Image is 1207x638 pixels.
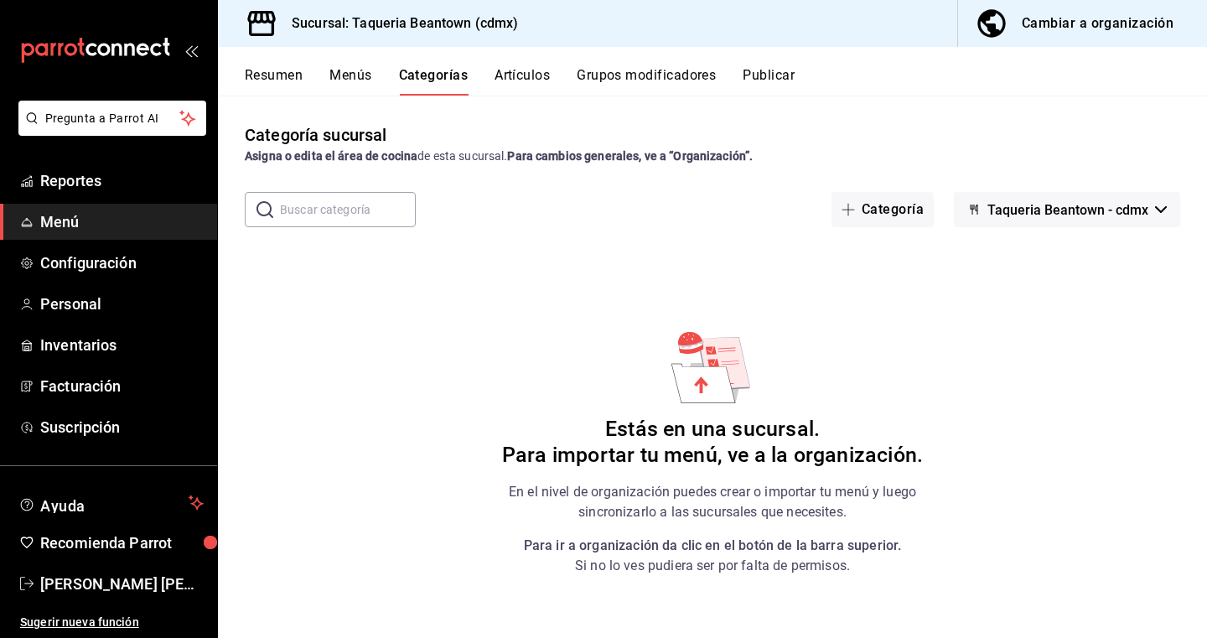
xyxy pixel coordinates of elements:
span: Reportes [40,169,204,192]
strong: Para ir a organización da clic en el botón de la barra superior. [524,537,902,553]
span: Menú [40,210,204,233]
span: Suscripción [40,416,204,438]
button: Categorías [399,67,469,96]
button: Menús [329,67,371,96]
span: Sugerir nueva función [20,614,204,631]
div: Cambiar a organización [1022,12,1173,35]
span: Recomienda Parrot [40,532,204,554]
div: navigation tabs [245,67,1207,96]
span: Configuración [40,252,204,274]
span: [PERSON_NAME] [PERSON_NAME] [40,573,204,595]
button: Publicar [743,67,795,96]
span: Inventarios [40,334,204,356]
div: Categoría sucursal [245,122,386,148]
strong: Asigna o edita el área de cocina [245,149,417,163]
strong: Para cambios generales, ve a “Organización”. [507,149,753,163]
button: Pregunta a Parrot AI [18,101,206,136]
span: Pregunta a Parrot AI [45,110,180,127]
button: Resumen [245,67,303,96]
p: Si no lo ves pudiera ser por falta de permisos. [524,536,902,576]
p: En el nivel de organización puedes crear o importar tu menú y luego sincronizarlo a las sucursale... [501,482,924,522]
span: Taqueria Beantown - cdmx [987,202,1148,218]
span: Facturación [40,375,204,397]
a: Pregunta a Parrot AI [12,122,206,139]
input: Buscar categoría [280,193,416,226]
button: open_drawer_menu [184,44,198,57]
div: de esta sucursal. [245,148,1180,165]
button: Categoría [831,192,934,227]
h3: Sucursal: Taqueria Beantown (cdmx) [278,13,518,34]
button: Artículos [495,67,550,96]
span: Ayuda [40,493,182,513]
button: Taqueria Beantown - cdmx [954,192,1180,227]
span: Personal [40,293,204,315]
h6: Estás en una sucursal. Para importar tu menú, ve a la organización. [502,417,923,469]
button: Grupos modificadores [577,67,716,96]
